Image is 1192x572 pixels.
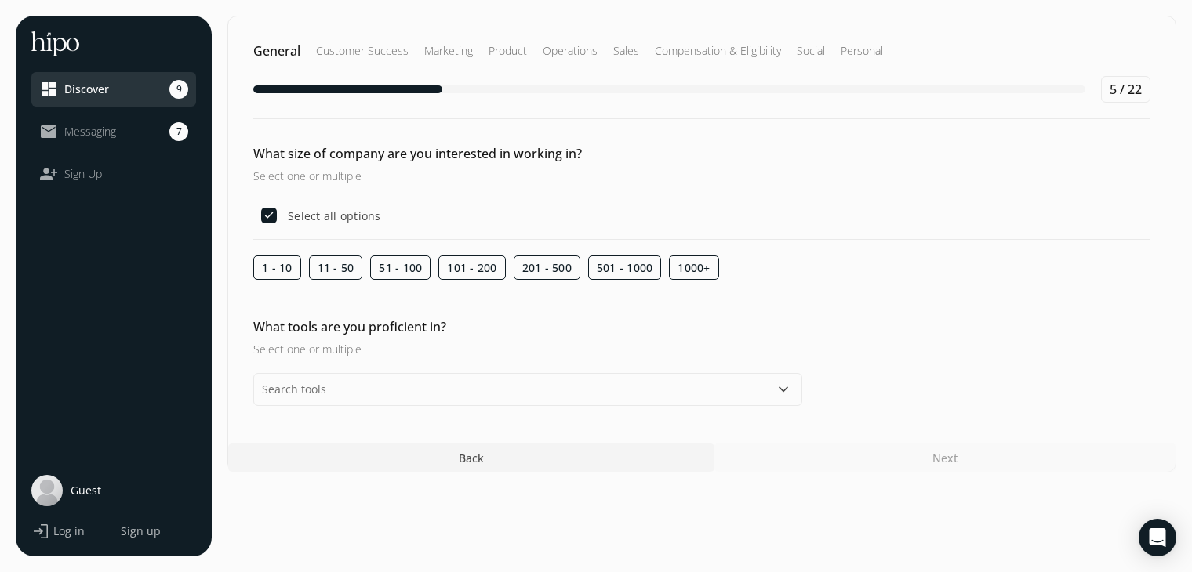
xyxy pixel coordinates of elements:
[31,522,50,541] span: login
[489,43,527,59] h2: Product
[64,124,116,139] span: Messaging
[64,81,109,97] span: Discover
[797,43,825,59] h2: Social
[1139,519,1176,556] div: Open Intercom Messenger
[31,475,63,506] img: user-photo
[118,523,196,539] a: Sign up
[31,522,85,541] button: loginLog in
[438,255,505,280] label: 101 - 200
[39,165,188,183] a: person_addSign Up
[253,341,802,357] h3: Select one or multiple
[71,483,101,498] span: Guest
[39,165,58,183] span: person_add
[1101,76,1150,103] div: 5 / 22
[31,522,110,541] a: loginLog in
[39,80,188,99] a: dashboardDiscover9
[228,443,714,472] button: Back
[53,523,85,539] span: Log in
[669,255,718,280] label: 1000+
[841,43,883,59] h2: Personal
[424,43,473,59] h2: Marketing
[169,122,188,141] span: 7
[253,42,300,60] h2: General
[39,122,188,141] a: mail_outlineMessaging7
[543,43,598,59] h2: Operations
[514,255,580,280] label: 201 - 500
[253,144,802,163] h2: What size of company are you interested in working in?
[655,43,781,59] h2: Compensation & Eligibility
[31,31,79,56] img: hh-logo-white
[316,43,409,59] h2: Customer Success
[285,208,381,224] label: Select all options
[39,80,58,99] span: dashboard
[169,80,188,99] span: 9
[370,255,431,280] label: 51 - 100
[613,43,639,59] h2: Sales
[459,450,484,466] span: Back
[39,122,58,141] span: mail_outline
[774,380,793,399] button: keyboard_arrow_down
[253,317,802,336] h2: What tools are you proficient in?
[253,168,802,184] h3: Select one or multiple
[121,523,161,539] span: Sign up
[64,166,102,182] span: Sign Up
[253,255,301,280] label: 1 - 10
[588,255,662,280] label: 501 - 1000
[309,255,363,280] label: 11 - 50
[253,373,802,406] input: Search tools
[118,523,161,539] button: Sign up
